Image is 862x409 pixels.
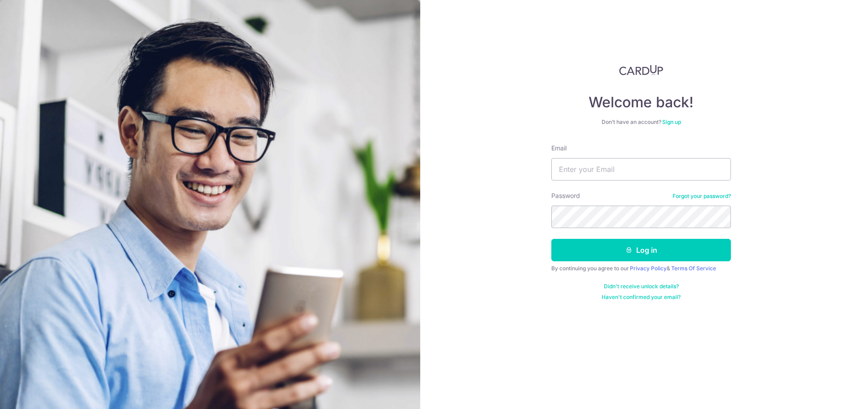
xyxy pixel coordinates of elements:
a: Forgot your password? [673,193,731,200]
div: By continuing you agree to our & [551,265,731,272]
a: Privacy Policy [630,265,667,272]
img: CardUp Logo [619,65,663,75]
label: Email [551,144,567,153]
h4: Welcome back! [551,93,731,111]
input: Enter your Email [551,158,731,180]
a: Didn't receive unlock details? [604,283,679,290]
a: Haven't confirmed your email? [602,294,681,301]
button: Log in [551,239,731,261]
a: Sign up [662,119,681,125]
a: Terms Of Service [671,265,716,272]
div: Don’t have an account? [551,119,731,126]
label: Password [551,191,580,200]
